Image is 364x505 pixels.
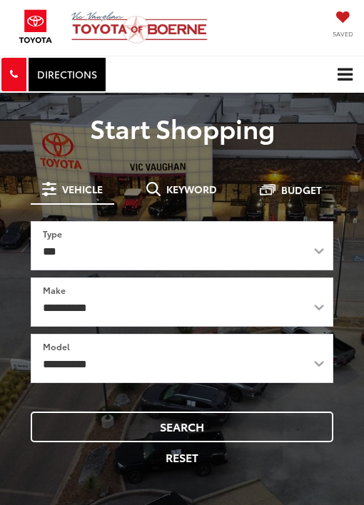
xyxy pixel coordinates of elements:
label: Type [43,228,62,240]
button: Reset [31,442,333,473]
label: Model [43,340,70,352]
button: Search [31,412,333,442]
img: Toyota [11,5,61,48]
span: Keyword [166,184,217,194]
span: Vehicle [62,184,103,194]
p: Start Shopping [11,113,353,142]
img: Vic Vaughan Toyota of Boerne [71,11,216,44]
a: My Saved Vehicles [333,12,353,39]
span: Budget [281,185,322,195]
label: Make [43,284,66,296]
span: Saved [333,29,353,39]
a: Directions [27,56,107,93]
button: Click to show site navigation [326,56,364,93]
